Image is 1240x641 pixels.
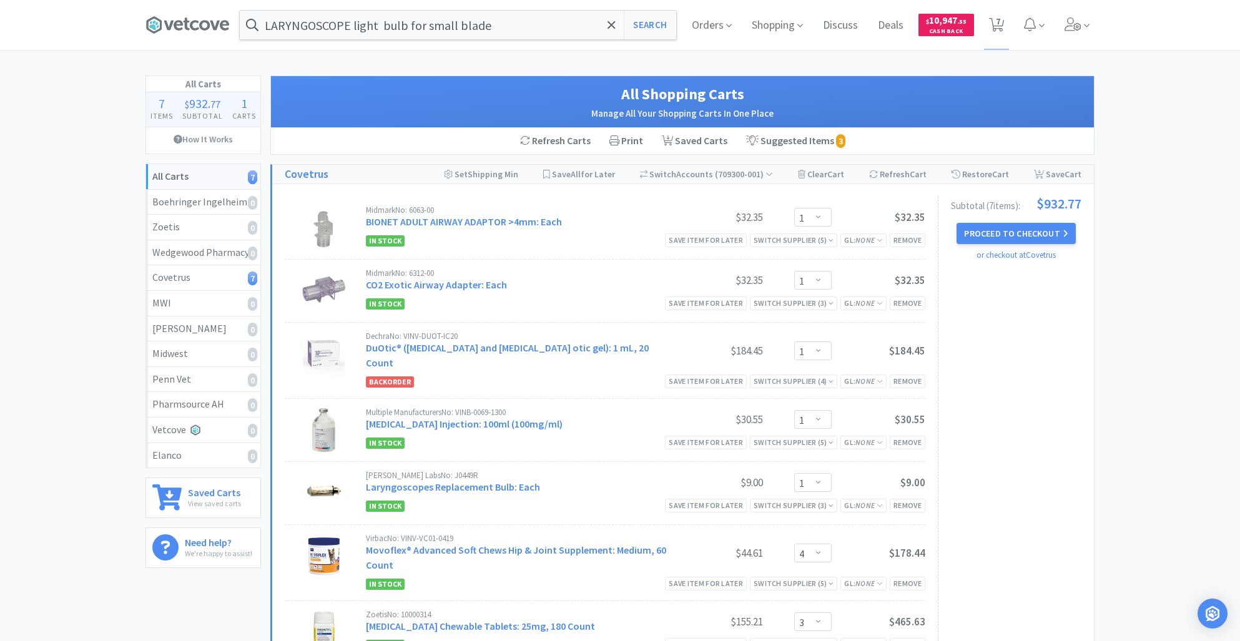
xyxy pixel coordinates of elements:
span: Cart [827,169,844,180]
div: Remove [890,374,925,388]
div: Wedgewood Pharmacy [152,245,254,261]
i: 0 [248,323,257,336]
div: Save item for later [665,233,747,247]
i: None [855,438,875,447]
div: Switch Supplier ( 3 ) [754,297,834,309]
div: Remove [890,296,925,310]
div: MWI [152,295,254,311]
a: Elanco0 [146,443,260,468]
a: Deals [873,20,908,31]
a: MWI0 [146,291,260,316]
span: $9.00 [900,476,925,489]
input: Search by item, sku, manufacturer, ingredient, size... [240,11,676,39]
strong: All Carts [152,170,189,182]
span: 1 [241,95,247,111]
h4: Carts [227,110,260,122]
span: GL: [844,438,883,447]
a: Wedgewood Pharmacy0 [146,240,260,266]
a: Movoflex® Advanced Soft Chews Hip & Joint Supplement: Medium, 60 Count [366,544,666,571]
img: 3c5c1376efad4caca75ebe1527f37de9_30405.png [294,269,354,313]
span: $32.35 [895,273,925,287]
div: $32.35 [669,273,763,288]
span: $465.63 [889,615,925,629]
i: 0 [248,398,257,412]
div: Subtotal ( 7 item s ): [951,197,1081,210]
i: None [855,376,875,386]
span: 932 [189,95,208,111]
span: $32.35 [895,210,925,224]
span: In Stock [366,298,405,310]
div: $32.35 [669,210,763,225]
div: Save item for later [665,436,747,449]
img: f8e6fbe998c648979a6233f3d4fbc3e8_30406.png [310,206,337,250]
span: Cart [910,169,927,180]
span: Cash Back [926,28,967,36]
div: Save item for later [665,499,747,512]
div: Vetcove [152,422,254,438]
div: Dechra No: VINV-DUOT-IC20 [366,332,669,340]
div: Refresh Carts [511,128,600,154]
a: Vetcove0 [146,418,260,443]
h2: Manage All Your Shopping Carts In One Place [283,106,1081,121]
div: Refresh [869,165,927,183]
i: 0 [248,297,257,311]
span: Backorder [366,376,414,388]
span: GL: [844,501,883,510]
a: Boehringer Ingelheim0 [146,190,260,215]
div: Switch Supplier ( 4 ) [754,375,834,387]
span: . 55 [957,17,967,26]
div: Midmark No: 6063-00 [366,206,669,214]
div: Midwest [152,346,254,362]
span: 77 [210,98,220,110]
span: 10,947 [926,14,967,26]
span: GL: [844,376,883,386]
div: Shipping Min [444,165,518,183]
p: View saved carts [188,497,241,509]
i: None [855,579,875,588]
a: CO2 Exotic Airway Adapter: Each [366,278,507,291]
span: $178.44 [889,546,925,560]
span: Save for Later [552,169,615,180]
div: $155.21 [669,614,763,629]
i: 0 [248,373,257,387]
i: 0 [248,196,257,210]
div: Remove [890,577,925,590]
p: We're happy to assist! [185,547,252,559]
div: $30.55 [669,412,763,427]
i: 7 [248,272,257,285]
div: $9.00 [669,475,763,490]
div: Save item for later [665,374,747,388]
img: 6e784451a9ea4fb29caa7e855f4d5a49_28862.png [302,471,346,515]
h4: Items [146,110,178,122]
i: 0 [248,424,257,438]
a: 7 [984,21,1010,32]
i: 0 [248,247,257,260]
h6: Need help? [185,534,252,547]
div: Save item for later [665,577,747,590]
span: In Stock [366,235,405,247]
a: $10,947.55Cash Back [918,8,974,42]
a: DuOtic® ([MEDICAL_DATA] and [MEDICAL_DATA] otic gel): 1 mL, 20 Count [366,341,649,369]
a: How It Works [146,127,260,151]
span: In Stock [366,438,405,449]
div: $44.61 [669,546,763,560]
i: None [855,501,875,510]
div: Remove [890,499,925,512]
div: Multiple Manufacturers No: VINB-0069-1300 [366,408,669,416]
span: In Stock [366,501,405,512]
div: Open Intercom Messenger [1198,599,1228,629]
h6: Saved Carts [188,484,241,497]
div: Switch Supplier ( 5 ) [754,234,834,246]
span: $ [185,98,189,110]
span: All [571,169,581,180]
div: Clear [798,165,844,183]
div: . [178,97,228,110]
div: $184.45 [669,343,763,358]
div: Covetrus [152,270,254,286]
h1: All Carts [146,76,260,92]
i: 0 [248,449,257,463]
span: In Stock [366,579,405,590]
h4: Subtotal [178,110,228,122]
span: Switch [649,169,676,180]
div: Switch Supplier ( 5 ) [754,577,834,589]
